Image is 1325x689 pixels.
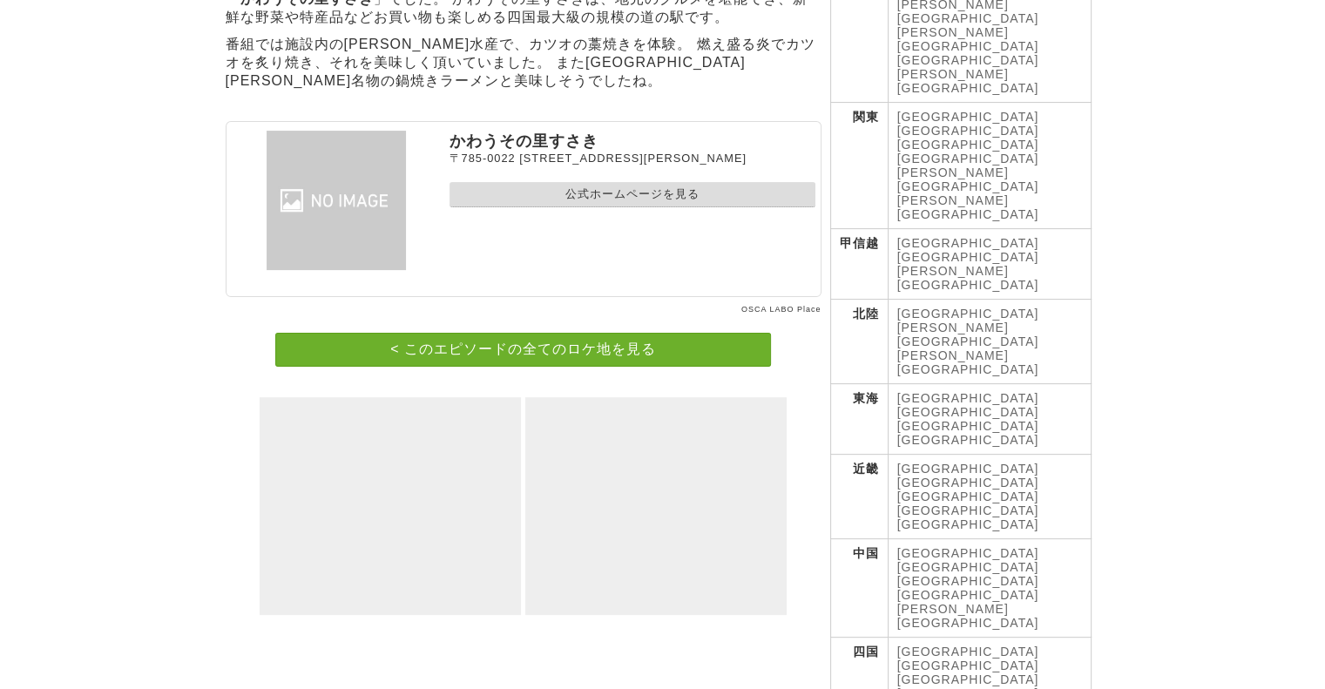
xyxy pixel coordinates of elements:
a: [GEOGRAPHIC_DATA] [897,659,1039,672]
a: [GEOGRAPHIC_DATA] [897,645,1039,659]
th: 東海 [830,384,888,455]
th: 近畿 [830,455,888,539]
a: [GEOGRAPHIC_DATA] [897,672,1039,686]
a: [PERSON_NAME] [897,193,1009,207]
a: [GEOGRAPHIC_DATA] [897,307,1039,321]
a: [GEOGRAPHIC_DATA] [897,250,1039,264]
a: [GEOGRAPHIC_DATA] [897,405,1039,419]
a: [GEOGRAPHIC_DATA] [897,433,1039,447]
iframe: Advertisement [260,397,521,615]
th: 関東 [830,103,888,229]
a: [PERSON_NAME][GEOGRAPHIC_DATA] [897,602,1039,630]
a: [GEOGRAPHIC_DATA] [897,207,1039,221]
a: [GEOGRAPHIC_DATA] [897,574,1039,588]
p: かわうその里すさき [450,131,815,152]
th: 中国 [830,539,888,638]
img: かわうその里すさき [232,131,441,270]
a: 公式ホームページを見る [450,182,815,207]
a: [GEOGRAPHIC_DATA] [897,588,1039,602]
a: [GEOGRAPHIC_DATA] [897,419,1039,433]
a: [GEOGRAPHIC_DATA] [897,462,1039,476]
a: [GEOGRAPHIC_DATA] [897,110,1039,124]
a: [GEOGRAPHIC_DATA] [897,517,1039,531]
a: [GEOGRAPHIC_DATA] [897,391,1039,405]
a: [GEOGRAPHIC_DATA] [897,53,1039,67]
a: [GEOGRAPHIC_DATA] [897,152,1039,165]
a: [GEOGRAPHIC_DATA] [897,503,1039,517]
a: OSCA LABO Place [741,305,821,314]
a: [GEOGRAPHIC_DATA] [897,236,1039,250]
th: 甲信越 [830,229,888,300]
a: [GEOGRAPHIC_DATA] [897,138,1039,152]
a: < このエピソードの全てのロケ地を見る [275,333,771,367]
span: 〒785-0022 [450,152,516,165]
p: 番組では施設内の[PERSON_NAME]水産で、カツオの藁焼きを体験。 燃え盛る炎でカツオを炙り焼き、それを美味しく頂いていました。 また[GEOGRAPHIC_DATA][PERSON_NA... [226,36,821,91]
a: [GEOGRAPHIC_DATA] [897,546,1039,560]
a: [GEOGRAPHIC_DATA] [897,560,1039,574]
a: [PERSON_NAME][GEOGRAPHIC_DATA] [897,25,1039,53]
a: [PERSON_NAME][GEOGRAPHIC_DATA] [897,67,1039,95]
iframe: Advertisement [525,397,787,615]
th: 北陸 [830,300,888,384]
a: [PERSON_NAME][GEOGRAPHIC_DATA] [897,348,1039,376]
a: [PERSON_NAME][GEOGRAPHIC_DATA] [897,165,1039,193]
a: [GEOGRAPHIC_DATA] [897,124,1039,138]
a: [GEOGRAPHIC_DATA] [897,476,1039,490]
a: [PERSON_NAME][GEOGRAPHIC_DATA] [897,321,1039,348]
a: [PERSON_NAME][GEOGRAPHIC_DATA] [897,264,1039,292]
span: [STREET_ADDRESS][PERSON_NAME] [519,152,747,165]
a: [GEOGRAPHIC_DATA] [897,490,1039,503]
